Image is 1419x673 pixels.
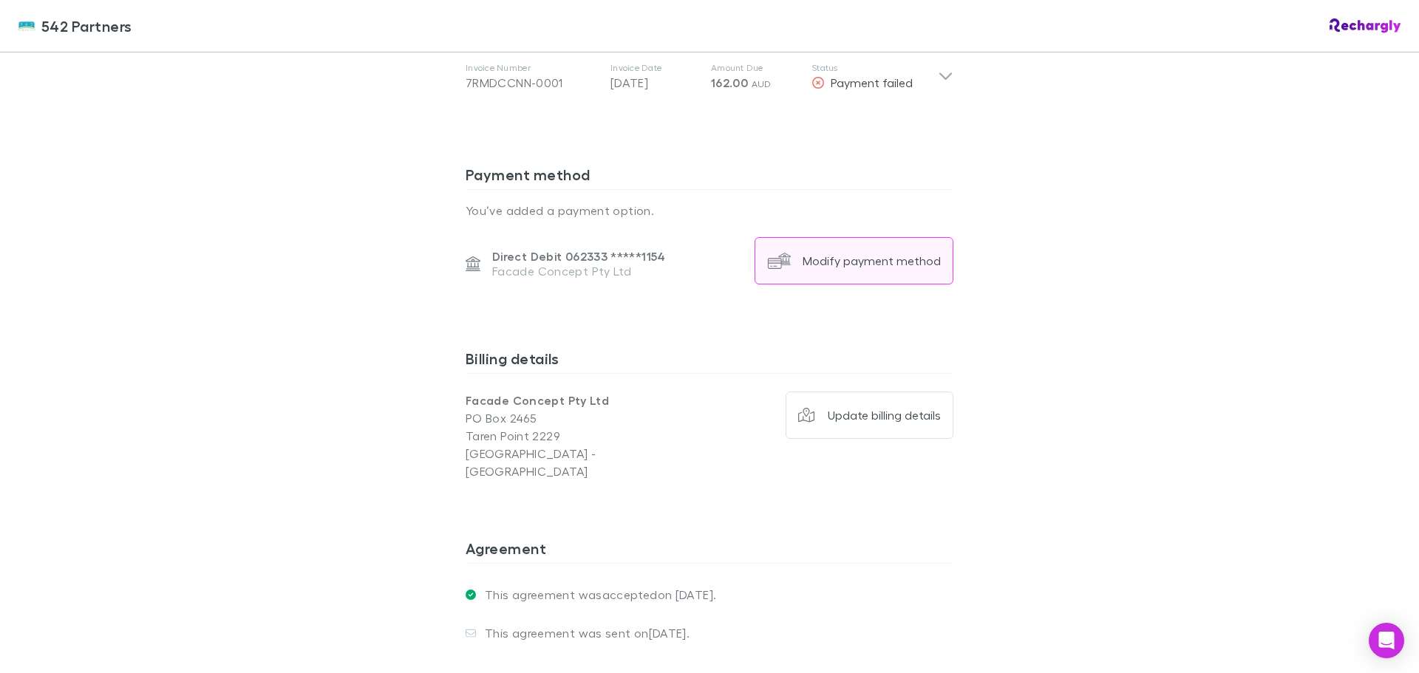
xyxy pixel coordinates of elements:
div: Invoice Number7RMDCCNN-0001Invoice Date[DATE]Amount Due162.00 AUDStatusPayment failed [454,47,965,106]
div: Open Intercom Messenger [1369,623,1404,658]
p: Amount Due [711,62,800,74]
p: Invoice Date [610,62,699,74]
button: Update billing details [786,392,954,439]
img: 542 Partners's Logo [18,17,35,35]
p: [GEOGRAPHIC_DATA] - [GEOGRAPHIC_DATA] [466,445,709,480]
p: Taren Point 2229 [466,427,709,445]
div: Update billing details [828,408,941,423]
p: PO Box 2465 [466,409,709,427]
span: 162.00 [711,75,748,90]
img: Modify payment method's Logo [767,249,791,273]
div: 7RMDCCNN-0001 [466,74,599,92]
p: [DATE] [610,74,699,92]
h3: Billing details [466,349,953,373]
p: Facade Concept Pty Ltd [492,264,666,279]
p: Status [811,62,938,74]
img: Rechargly Logo [1330,18,1401,33]
p: You’ve added a payment option. [466,202,953,219]
button: Modify payment method [755,237,953,284]
span: 542 Partners [41,15,132,37]
p: Facade Concept Pty Ltd [466,392,709,409]
h3: Agreement [466,539,953,563]
h3: Payment method [466,165,953,189]
p: This agreement was accepted on [DATE] . [476,587,716,602]
span: AUD [752,78,772,89]
span: Payment failed [831,75,913,89]
p: Direct Debit 062333 ***** 1154 [492,249,666,264]
p: Invoice Number [466,62,599,74]
p: This agreement was sent on [DATE] . [476,626,690,640]
div: Modify payment method [803,253,941,268]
